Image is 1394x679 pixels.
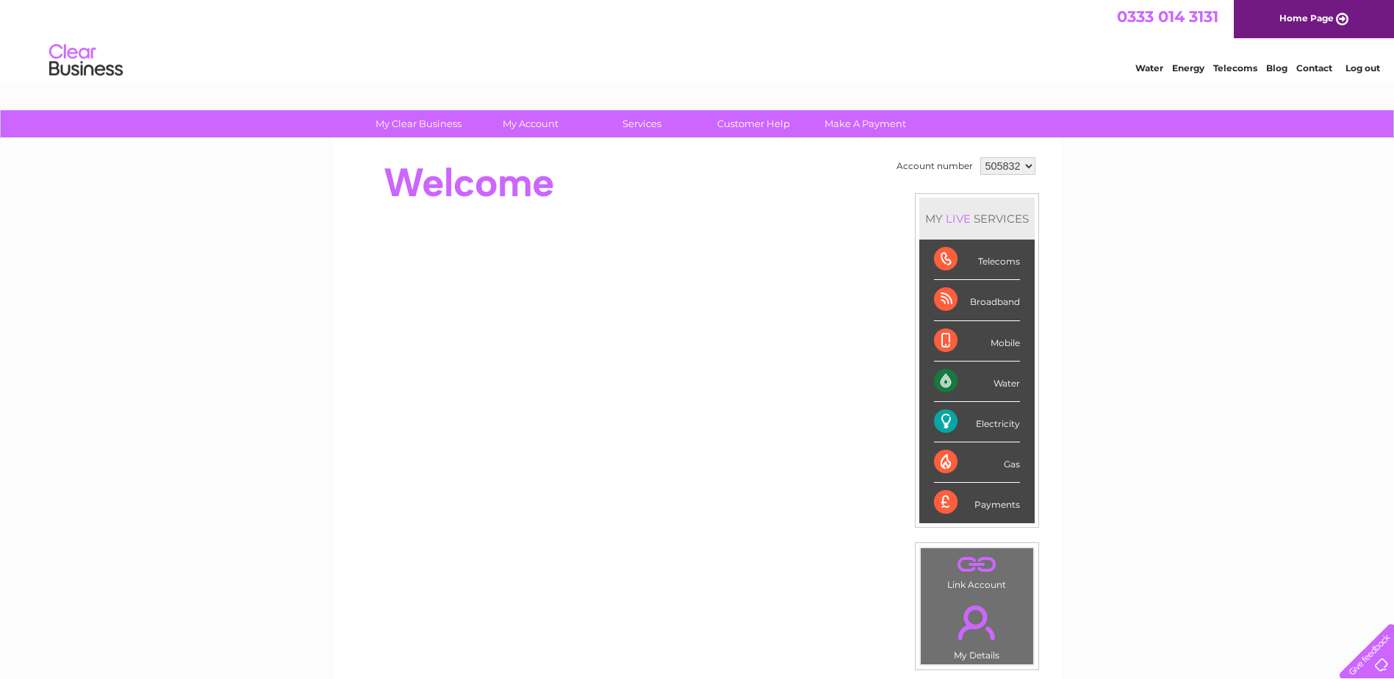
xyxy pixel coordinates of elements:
a: . [924,597,1030,648]
a: My Account [470,110,591,137]
div: Electricity [934,402,1020,442]
div: Broadband [934,280,1020,320]
div: Telecoms [934,240,1020,280]
div: MY SERVICES [919,198,1035,240]
div: Payments [934,483,1020,522]
div: Clear Business is a trading name of Verastar Limited (registered in [GEOGRAPHIC_DATA] No. 3667643... [351,8,1045,71]
td: My Details [920,593,1034,665]
a: My Clear Business [358,110,479,137]
a: Services [581,110,703,137]
div: Water [934,362,1020,402]
a: Energy [1172,62,1204,73]
a: 0333 014 3131 [1117,7,1218,26]
a: Make A Payment [805,110,926,137]
td: Link Account [920,547,1034,594]
div: Mobile [934,321,1020,362]
a: . [924,552,1030,578]
a: Blog [1266,62,1287,73]
img: logo.png [48,38,123,83]
a: Water [1135,62,1163,73]
a: Customer Help [693,110,814,137]
a: Contact [1296,62,1332,73]
div: LIVE [943,212,974,226]
td: Account number [893,154,977,179]
a: Telecoms [1213,62,1257,73]
a: Log out [1346,62,1380,73]
div: Gas [934,442,1020,483]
